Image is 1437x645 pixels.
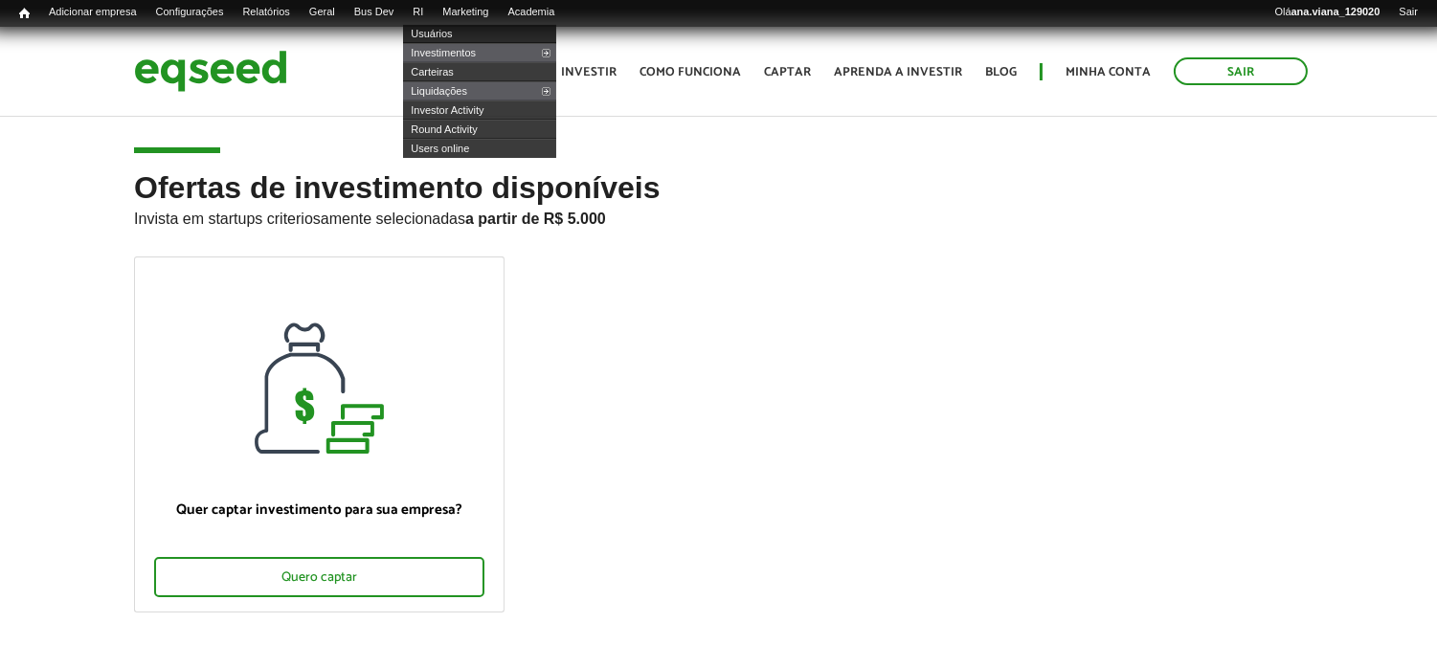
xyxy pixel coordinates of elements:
[1266,5,1390,20] a: Oláana.viana_129020
[499,5,565,20] a: Academia
[465,211,606,227] strong: a partir de R$ 5.000
[345,5,404,20] a: Bus Dev
[764,66,811,78] a: Captar
[1174,57,1308,85] a: Sair
[134,205,1303,228] p: Invista em startups criteriosamente selecionadas
[561,66,617,78] a: Investir
[39,5,146,20] a: Adicionar empresa
[433,5,498,20] a: Marketing
[134,46,287,97] img: EqSeed
[300,5,345,20] a: Geral
[985,66,1017,78] a: Blog
[134,256,505,612] a: Quer captar investimento para sua empresa? Quero captar
[403,24,556,43] a: Usuários
[19,7,30,20] span: Início
[154,557,484,597] div: Quero captar
[1066,66,1151,78] a: Minha conta
[1291,6,1381,17] strong: ana.viana_129020
[154,501,484,519] p: Quer captar investimento para sua empresa?
[640,66,741,78] a: Como funciona
[1389,5,1427,20] a: Sair
[134,171,1303,256] h2: Ofertas de investimento disponíveis
[10,5,39,23] a: Início
[403,5,433,20] a: RI
[834,66,962,78] a: Aprenda a investir
[233,5,299,20] a: Relatórios
[146,5,234,20] a: Configurações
